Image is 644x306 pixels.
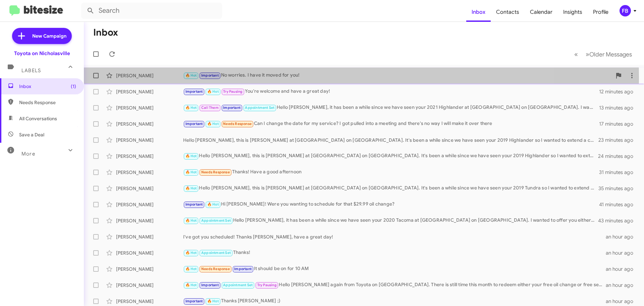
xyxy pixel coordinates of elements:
[614,5,637,16] button: FB
[491,2,525,22] a: Contacts
[558,2,588,22] a: Insights
[599,104,639,111] div: 13 minutes ago
[183,104,599,112] div: Hello [PERSON_NAME], it has been a while since we have seen your 2021 Highlander at [GEOGRAPHIC_D...
[257,283,277,287] span: Try Pausing
[201,73,219,78] span: Important
[185,299,203,303] span: Important
[116,137,183,143] div: [PERSON_NAME]
[183,72,612,79] div: No worries. I have it moved for you!
[201,283,219,287] span: Important
[19,115,57,122] span: All Conversations
[223,122,252,126] span: Needs Response
[116,88,183,95] div: [PERSON_NAME]
[574,50,578,58] span: «
[223,283,253,287] span: Appointment Set
[599,169,639,176] div: 31 minutes ago
[620,5,631,16] div: FB
[71,83,76,90] span: (1)
[183,88,599,95] div: You're welcome and have a great day!
[207,122,219,126] span: 🔥 Hot
[19,99,76,106] span: Needs Response
[185,122,203,126] span: Important
[234,267,252,271] span: Important
[185,105,197,110] span: 🔥 Hot
[185,186,197,190] span: 🔥 Hot
[207,202,219,207] span: 🔥 Hot
[223,89,243,94] span: Try Pausing
[598,185,639,192] div: 35 minutes ago
[586,50,589,58] span: »
[201,170,230,174] span: Needs Response
[185,154,197,158] span: 🔥 Hot
[116,250,183,256] div: [PERSON_NAME]
[183,137,598,143] div: Hello [PERSON_NAME], this is [PERSON_NAME] at [GEOGRAPHIC_DATA] on [GEOGRAPHIC_DATA]. It's been a...
[12,28,72,44] a: New Campaign
[598,153,639,160] div: 24 minutes ago
[116,185,183,192] div: [PERSON_NAME]
[606,282,639,289] div: an hour ago
[183,265,606,273] div: It should be on for 10 AM
[183,249,606,257] div: Thanks!
[201,218,231,223] span: Appointment Set
[185,251,197,255] span: 🔥 Hot
[183,281,606,289] div: Hello [PERSON_NAME] again from Toyota on [GEOGRAPHIC_DATA]. There is still time this month to red...
[598,137,639,143] div: 23 minutes ago
[183,120,599,128] div: Can I change the date for my service? I got pulled into a meeting and there's no way I will make ...
[19,131,44,138] span: Save a Deal
[466,2,491,22] a: Inbox
[116,121,183,127] div: [PERSON_NAME]
[116,298,183,305] div: [PERSON_NAME]
[116,104,183,111] div: [PERSON_NAME]
[185,73,197,78] span: 🔥 Hot
[32,33,66,39] span: New Campaign
[183,233,606,240] div: I've got you scheduled! Thanks [PERSON_NAME], have a great day!
[599,201,639,208] div: 41 minutes ago
[201,105,219,110] span: Call Them
[207,89,219,94] span: 🔥 Hot
[185,218,197,223] span: 🔥 Hot
[571,47,636,61] nav: Page navigation example
[116,282,183,289] div: [PERSON_NAME]
[589,51,632,58] span: Older Messages
[183,184,598,192] div: Hello [PERSON_NAME], this is [PERSON_NAME] at [GEOGRAPHIC_DATA] on [GEOGRAPHIC_DATA]. It's been a...
[606,266,639,272] div: an hour ago
[606,298,639,305] div: an hour ago
[183,152,598,160] div: Hello [PERSON_NAME], this is [PERSON_NAME] at [GEOGRAPHIC_DATA] on [GEOGRAPHIC_DATA]. It's been a...
[183,217,598,224] div: Hello [PERSON_NAME], it has been a while since we have seen your 2020 Tacoma at [GEOGRAPHIC_DATA]...
[183,201,599,208] div: Hi [PERSON_NAME]! Were you wanting to schedule for that $29.99 oil change?
[21,68,41,74] span: Labels
[116,217,183,224] div: [PERSON_NAME]
[116,72,183,79] div: [PERSON_NAME]
[116,169,183,176] div: [PERSON_NAME]
[201,251,231,255] span: Appointment Set
[245,105,274,110] span: Appointment Set
[525,2,558,22] a: Calendar
[588,2,614,22] a: Profile
[599,88,639,95] div: 12 minutes ago
[14,50,70,57] div: Toyota on Nicholasville
[185,89,203,94] span: Important
[116,266,183,272] div: [PERSON_NAME]
[185,267,197,271] span: 🔥 Hot
[606,250,639,256] div: an hour ago
[185,170,197,174] span: 🔥 Hot
[21,151,35,157] span: More
[19,83,76,90] span: Inbox
[116,233,183,240] div: [PERSON_NAME]
[185,283,197,287] span: 🔥 Hot
[582,47,636,61] button: Next
[201,267,230,271] span: Needs Response
[183,168,599,176] div: Thanks! Have a good afternoon
[599,121,639,127] div: 17 minutes ago
[116,201,183,208] div: [PERSON_NAME]
[570,47,582,61] button: Previous
[93,27,118,38] h1: Inbox
[223,105,240,110] span: Important
[598,217,639,224] div: 43 minutes ago
[116,153,183,160] div: [PERSON_NAME]
[81,3,222,19] input: Search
